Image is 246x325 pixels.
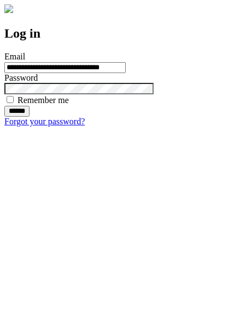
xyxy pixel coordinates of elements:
[4,117,85,126] a: Forgot your password?
[4,52,25,61] label: Email
[4,73,38,82] label: Password
[4,26,242,41] h2: Log in
[4,4,13,13] img: logo-4e3dc11c47720685a147b03b5a06dd966a58ff35d612b21f08c02c0306f2b779.png
[17,95,69,105] label: Remember me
